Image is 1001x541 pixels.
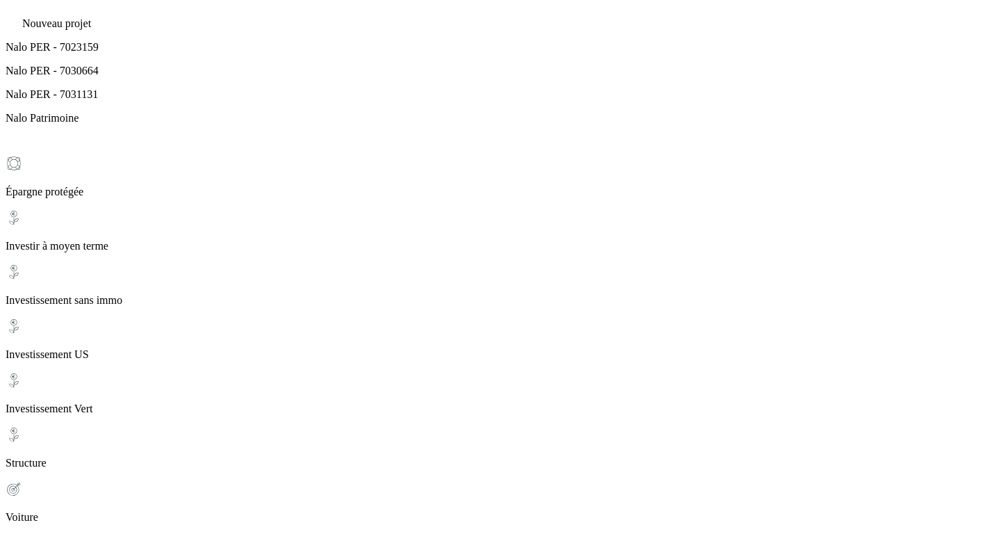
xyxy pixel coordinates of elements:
p: Investissement sans immo [6,294,995,307]
div: Structure [6,426,995,469]
p: Structure [6,457,995,469]
div: Investissement Vert [6,372,995,415]
p: Nalo PER - 7023159 [6,41,995,54]
p: Épargne protégée [6,186,995,198]
div: Épargne protégée [6,155,995,198]
p: Voiture [6,511,995,524]
span: Nouveau projet [22,17,91,29]
div: Investissement US [6,318,995,361]
p: Nalo PER - 7031131 [6,88,995,101]
div: Investissement sans immo [6,264,995,307]
p: Investir à moyen terme [6,240,995,252]
div: Nouveau projet [6,10,995,30]
p: Nalo Patrimoine [6,112,995,124]
div: Investir à moyen terme [6,209,995,252]
p: Investissement Vert [6,403,995,415]
p: Investissement US [6,348,995,361]
div: Voiture [6,481,995,524]
p: Nalo PER - 7030664 [6,65,995,77]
